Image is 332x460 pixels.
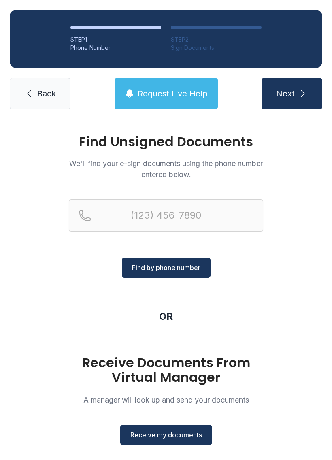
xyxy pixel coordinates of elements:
[69,135,263,148] h1: Find Unsigned Documents
[69,158,263,180] p: We'll find your e-sign documents using the phone number entered below.
[132,263,200,273] span: Find by phone number
[70,36,161,44] div: STEP 1
[138,88,208,99] span: Request Live Help
[171,44,262,52] div: Sign Documents
[37,88,56,99] span: Back
[70,44,161,52] div: Phone Number
[276,88,295,99] span: Next
[130,430,202,440] span: Receive my documents
[69,356,263,385] h1: Receive Documents From Virtual Manager
[69,199,263,232] input: Reservation phone number
[159,310,173,323] div: OR
[69,394,263,405] p: A manager will look up and send your documents
[171,36,262,44] div: STEP 2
